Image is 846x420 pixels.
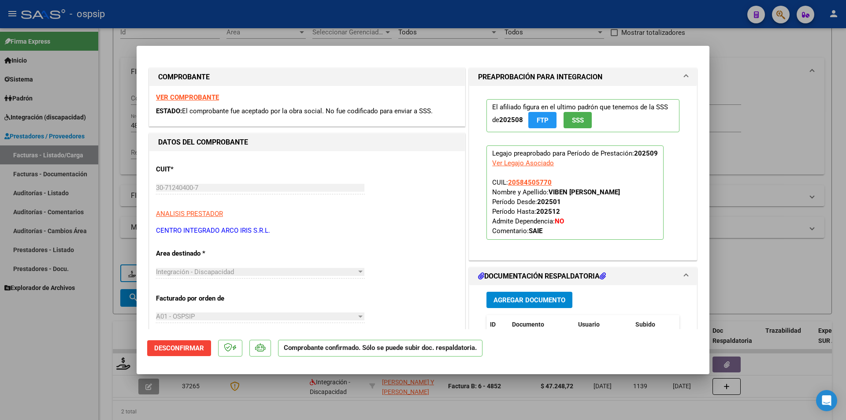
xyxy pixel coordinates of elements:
[156,107,182,115] span: ESTADO:
[492,227,542,235] span: Comentario:
[537,198,561,206] strong: 202501
[632,315,676,334] datatable-header-cell: Subido
[499,116,523,124] strong: 202508
[486,99,679,132] p: El afiliado figura en el ultimo padrón que tenemos de la SSS de
[156,164,247,175] p: CUIT
[528,112,557,128] button: FTP
[492,158,554,168] div: Ver Legajo Asociado
[147,340,211,356] button: Desconfirmar
[537,116,549,124] span: FTP
[486,315,508,334] datatable-header-cell: ID
[578,321,600,328] span: Usuario
[154,344,204,352] span: Desconfirmar
[676,315,720,334] datatable-header-cell: Acción
[635,321,655,328] span: Subido
[555,217,564,225] strong: NO
[478,271,606,282] h1: DOCUMENTACIÓN RESPALDATORIA
[278,340,482,357] p: Comprobante confirmado. Sólo se puede subir doc. respaldatoria.
[156,249,247,259] p: Area destinado *
[156,294,247,304] p: Facturado por orden de
[512,321,544,328] span: Documento
[486,292,572,308] button: Agregar Documento
[469,68,697,86] mat-expansion-panel-header: PREAPROBACIÓN PARA INTEGRACION
[156,210,223,218] span: ANALISIS PRESTADOR
[158,73,210,81] strong: COMPROBANTE
[492,178,620,235] span: CUIL: Nombre y Apellido: Período Desde: Período Hasta: Admite Dependencia:
[490,321,496,328] span: ID
[156,312,195,320] span: A01 - OSPSIP
[486,145,664,240] p: Legajo preaprobado para Período de Prestación:
[469,268,697,285] mat-expansion-panel-header: DOCUMENTACIÓN RESPALDATORIA
[536,208,560,216] strong: 202512
[469,86,697,260] div: PREAPROBACIÓN PARA INTEGRACION
[158,138,248,146] strong: DATOS DEL COMPROBANTE
[575,315,632,334] datatable-header-cell: Usuario
[529,227,542,235] strong: SAIE
[549,188,620,196] strong: VIBEN [PERSON_NAME]
[816,390,837,411] div: Open Intercom Messenger
[156,93,219,101] a: VER COMPROBANTE
[508,315,575,334] datatable-header-cell: Documento
[478,72,602,82] h1: PREAPROBACIÓN PARA INTEGRACION
[572,116,584,124] span: SSS
[564,112,592,128] button: SSS
[156,226,458,236] p: CENTRO INTEGRADO ARCO IRIS S.R.L.
[182,107,433,115] span: El comprobante fue aceptado por la obra social. No fue codificado para enviar a SSS.
[508,178,552,186] span: 20584505770
[634,149,658,157] strong: 202509
[493,296,565,304] span: Agregar Documento
[156,268,234,276] span: Integración - Discapacidad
